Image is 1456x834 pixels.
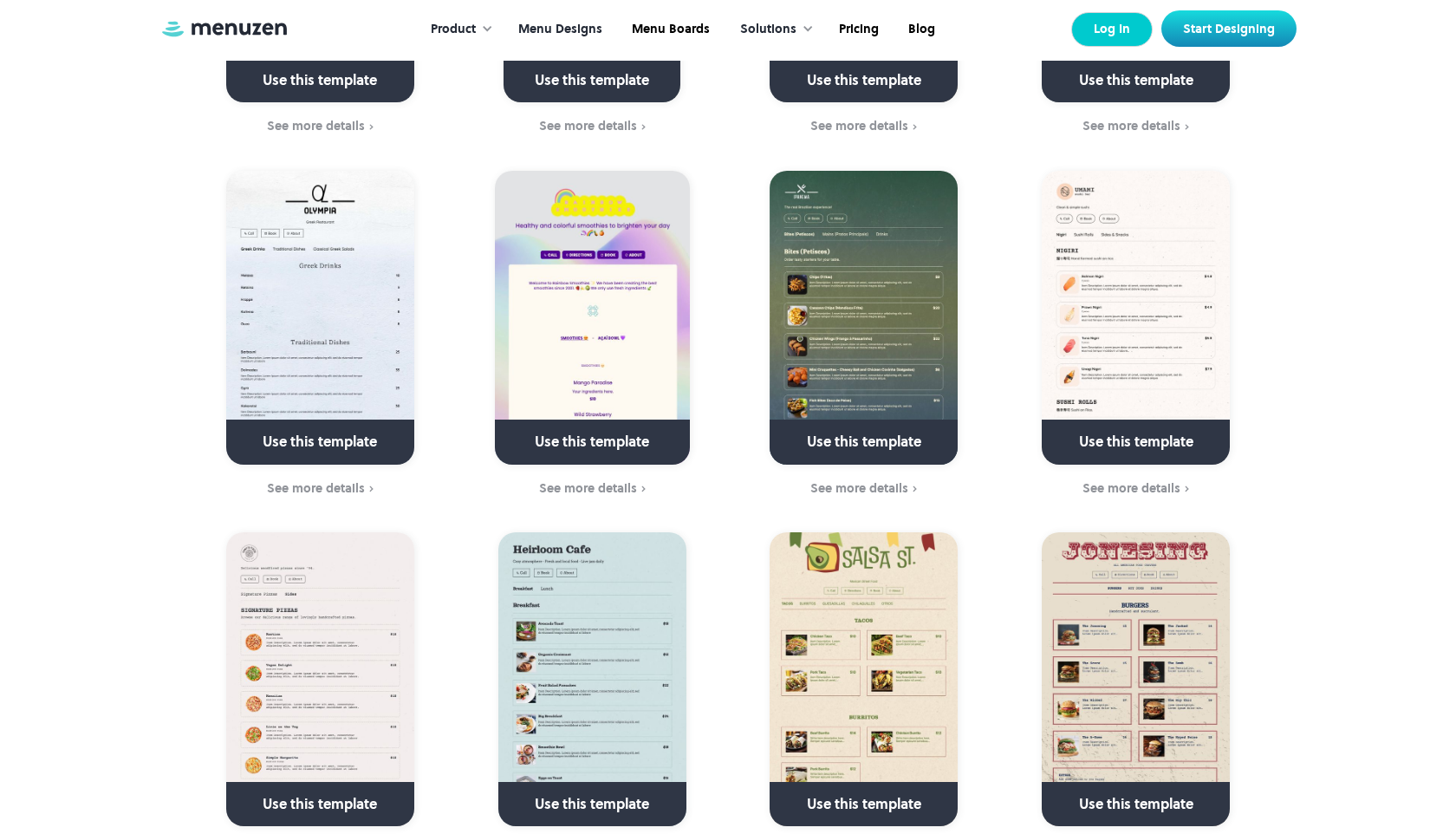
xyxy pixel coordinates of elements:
[498,532,686,826] a: Use this template
[195,117,445,136] a: See more details
[1082,119,1180,133] div: See more details
[267,119,365,133] div: See more details
[467,117,718,136] a: See more details
[467,479,718,498] a: See more details
[539,119,637,133] div: See more details
[770,532,958,826] a: Use this template
[431,20,476,39] div: Product
[267,481,365,495] div: See more details
[739,117,990,136] a: See more details
[739,479,990,498] a: See more details
[892,3,948,56] a: Blog
[822,3,892,56] a: Pricing
[1011,117,1261,136] a: See more details
[495,171,690,465] a: Use this template
[1082,481,1180,495] div: See more details
[1071,12,1153,47] a: Log In
[226,171,414,465] a: Use this template
[810,481,908,495] div: See more details
[1161,10,1297,47] a: Start Designing
[740,20,796,39] div: Solutions
[810,119,908,133] div: See more details
[770,171,958,465] a: Use this template
[226,532,414,826] a: Use this template
[1042,171,1230,465] a: Use this template
[1011,479,1261,498] a: See more details
[195,479,445,498] a: See more details
[615,3,723,56] a: Menu Boards
[723,3,822,56] div: Solutions
[502,3,615,56] a: Menu Designs
[1042,532,1230,826] a: Use this template
[413,3,502,56] div: Product
[539,481,637,495] div: See more details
